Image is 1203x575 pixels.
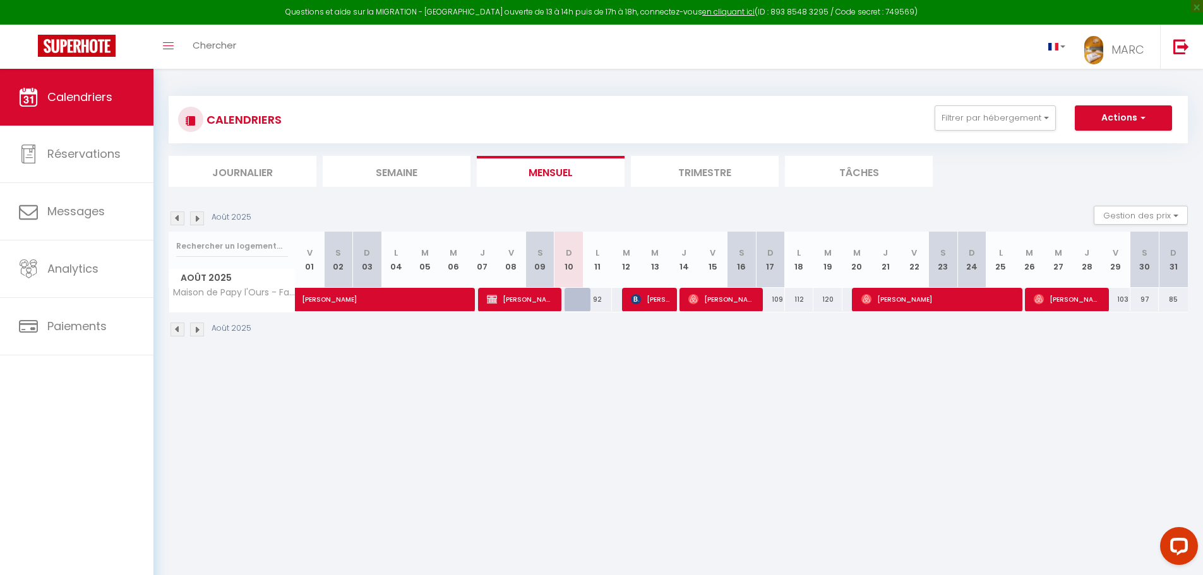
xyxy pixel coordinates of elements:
[853,247,861,259] abbr: M
[702,6,755,17] a: en cliquant ici
[394,247,398,259] abbr: L
[38,35,116,57] img: Super Booking
[1034,287,1101,311] span: [PERSON_NAME]
[797,247,801,259] abbr: L
[785,156,933,187] li: Tâches
[871,232,900,288] th: 21
[1084,247,1089,259] abbr: J
[698,232,727,288] th: 15
[296,288,325,312] a: [PERSON_NAME]
[1044,232,1073,288] th: 27
[335,247,341,259] abbr: S
[554,232,584,288] th: 10
[324,232,353,288] th: 02
[623,247,630,259] abbr: M
[439,232,468,288] th: 06
[487,287,554,311] span: [PERSON_NAME]
[1101,288,1130,311] div: 103
[47,146,121,162] span: Réservations
[497,232,526,288] th: 08
[1130,232,1159,288] th: 30
[986,232,1015,288] th: 25
[681,247,686,259] abbr: J
[756,288,785,311] div: 109
[1173,39,1189,54] img: logout
[1084,36,1103,64] img: ...
[1159,288,1188,311] div: 85
[1113,247,1118,259] abbr: V
[1026,247,1033,259] abbr: M
[410,232,440,288] th: 05
[935,105,1056,131] button: Filtrer par hébergement
[883,247,888,259] abbr: J
[900,232,929,288] th: 22
[203,105,282,134] h3: CALENDRIERS
[583,232,612,288] th: 11
[824,247,832,259] abbr: M
[480,247,485,259] abbr: J
[47,261,99,276] span: Analytics
[596,247,599,259] abbr: L
[999,247,1003,259] abbr: L
[1150,522,1203,575] iframe: LiveChat chat widget
[525,232,554,288] th: 09
[353,232,382,288] th: 03
[813,232,842,288] th: 19
[302,281,476,305] span: [PERSON_NAME]
[296,232,325,288] th: 01
[212,323,251,335] p: Août 2025
[381,232,410,288] th: 04
[631,156,779,187] li: Trimestre
[1111,42,1144,57] span: MARC
[1075,25,1160,69] a: ... MARC
[911,247,917,259] abbr: V
[307,247,313,259] abbr: V
[813,288,842,311] div: 120
[631,287,669,311] span: [PERSON_NAME]
[651,247,659,259] abbr: M
[47,89,112,105] span: Calendriers
[537,247,543,259] abbr: S
[785,288,814,311] div: 112
[47,318,107,334] span: Paiements
[957,232,986,288] th: 24
[929,232,958,288] th: 23
[566,247,572,259] abbr: D
[861,287,1016,311] span: [PERSON_NAME]
[176,235,288,258] input: Rechercher un logement...
[739,247,745,259] abbr: S
[47,203,105,219] span: Messages
[710,247,715,259] abbr: V
[1015,232,1044,288] th: 26
[421,247,429,259] abbr: M
[641,232,670,288] th: 13
[1130,288,1159,311] div: 97
[767,247,774,259] abbr: D
[940,247,946,259] abbr: S
[785,232,814,288] th: 18
[1073,232,1102,288] th: 28
[583,288,612,311] div: 92
[183,25,246,69] a: Chercher
[727,232,756,288] th: 16
[169,269,295,287] span: Août 2025
[364,247,370,259] abbr: D
[1159,232,1188,288] th: 31
[669,232,698,288] th: 14
[1075,105,1172,131] button: Actions
[1055,247,1062,259] abbr: M
[1142,247,1147,259] abbr: S
[969,247,975,259] abbr: D
[756,232,785,288] th: 17
[1170,247,1176,259] abbr: D
[508,247,514,259] abbr: V
[450,247,457,259] abbr: M
[323,156,470,187] li: Semaine
[612,232,641,288] th: 12
[1101,232,1130,288] th: 29
[212,211,251,223] p: Août 2025
[1094,206,1188,225] button: Gestion des prix
[688,287,756,311] span: [PERSON_NAME]
[468,232,497,288] th: 07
